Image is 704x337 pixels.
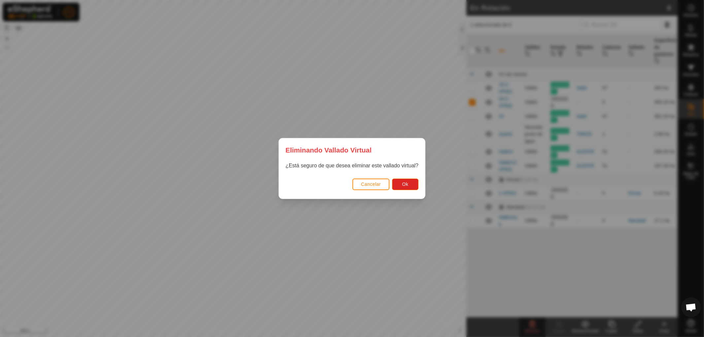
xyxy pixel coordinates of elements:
[361,182,381,187] span: Cancelar
[285,145,372,155] span: Eliminando Vallado Virtual
[352,179,389,190] button: Cancelar
[392,179,419,190] button: Ok
[402,182,409,187] span: Ok
[681,297,701,317] div: Chat abierto
[285,162,419,170] p: ¿Está seguro de que desea eliminar este vallado virtual?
